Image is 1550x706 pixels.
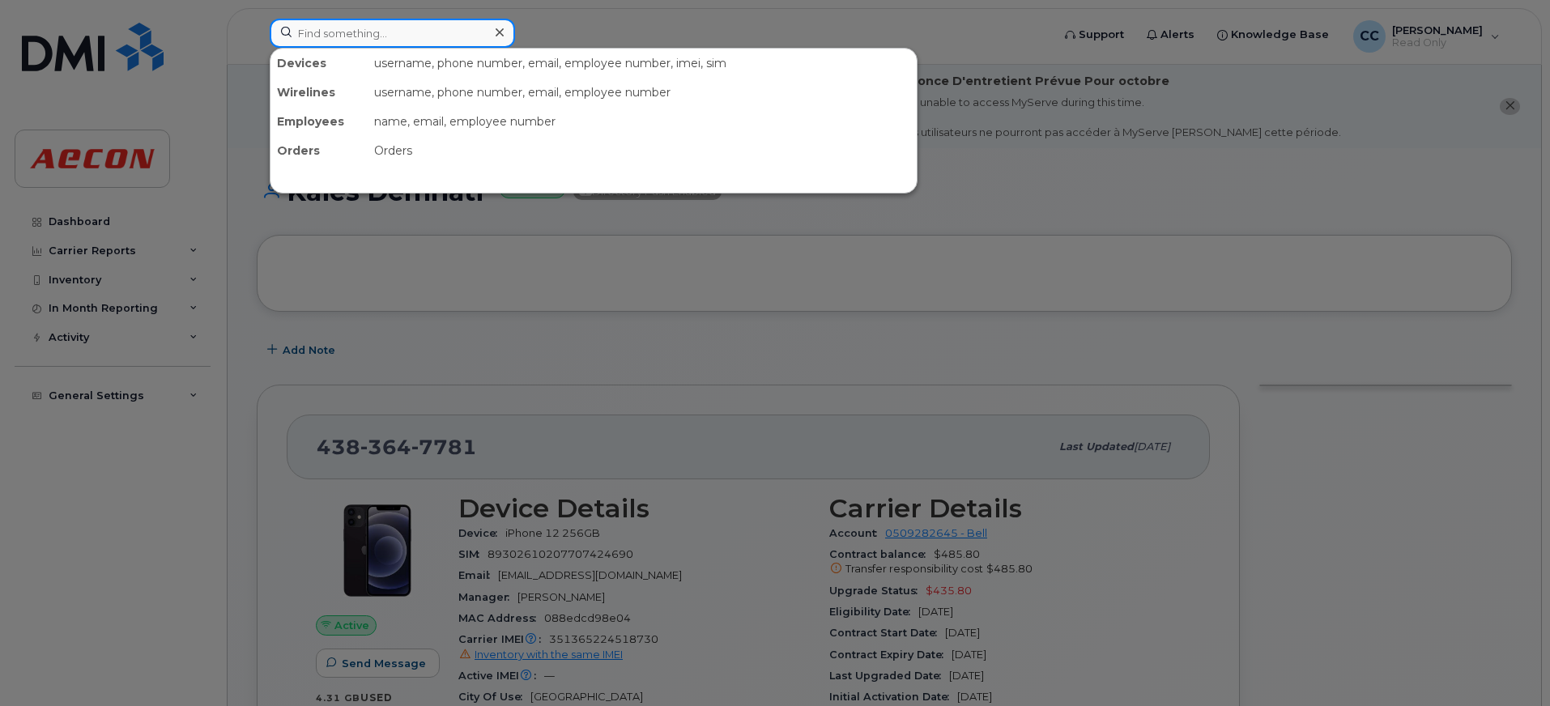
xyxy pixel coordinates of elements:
div: name, email, employee number [368,107,917,136]
div: Devices [270,49,368,78]
div: username, phone number, email, employee number, imei, sim [368,49,917,78]
div: username, phone number, email, employee number [368,78,917,107]
div: Employees [270,107,368,136]
div: Orders [368,136,917,165]
div: Wirelines [270,78,368,107]
div: Orders [270,136,368,165]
